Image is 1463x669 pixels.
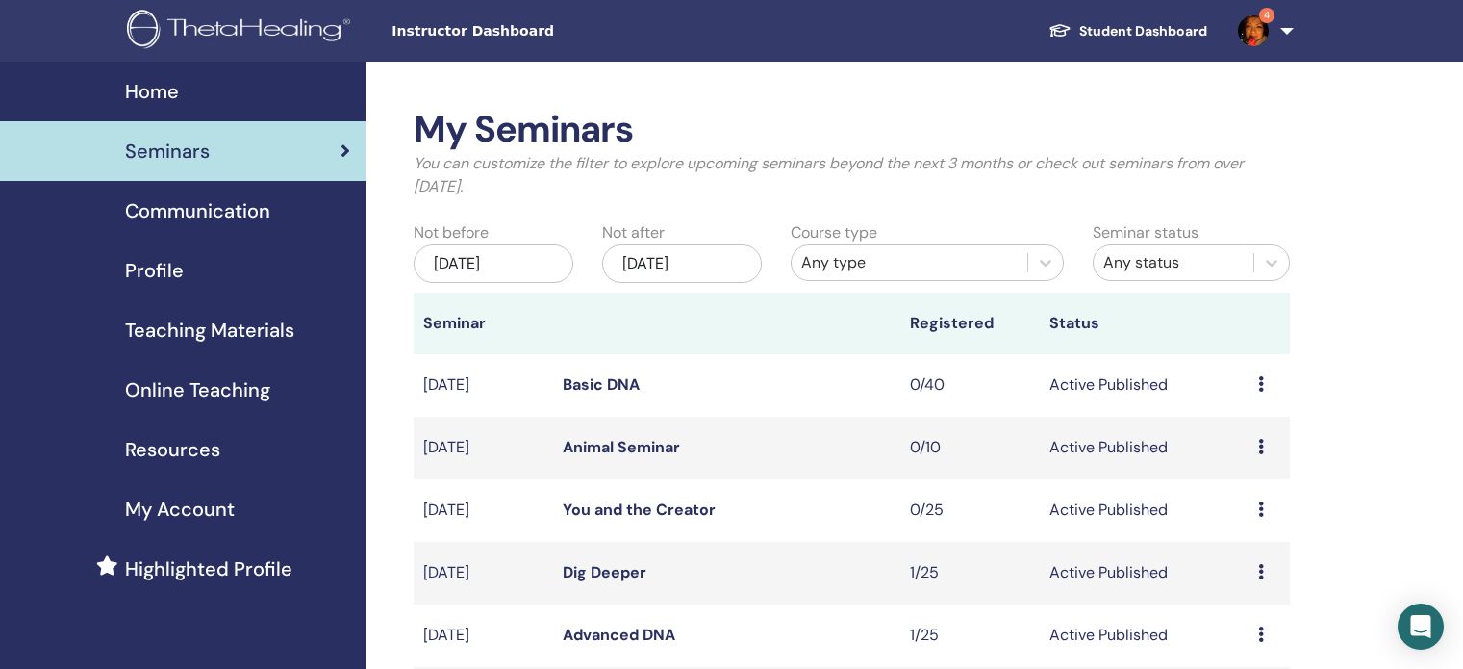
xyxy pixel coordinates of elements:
[1259,8,1274,23] span: 4
[1103,251,1244,274] div: Any status
[125,316,294,345] span: Teaching Materials
[414,479,553,542] td: [DATE]
[125,375,270,404] span: Online Teaching
[1040,417,1249,479] td: Active Published
[125,137,210,166] span: Seminars
[563,374,640,395] a: Basic DNA
[900,417,1040,479] td: 0/10
[602,244,762,283] div: [DATE]
[1040,479,1249,542] td: Active Published
[801,251,1018,274] div: Any type
[900,479,1040,542] td: 0/25
[127,10,357,53] img: logo.png
[1398,604,1444,650] div: Open Intercom Messenger
[900,293,1040,354] th: Registered
[414,542,553,605] td: [DATE]
[900,605,1040,667] td: 1/25
[1040,293,1249,354] th: Status
[563,562,646,582] a: Dig Deeper
[414,221,489,244] label: Not before
[125,77,179,106] span: Home
[414,244,573,283] div: [DATE]
[125,196,270,225] span: Communication
[414,417,553,479] td: [DATE]
[900,354,1040,417] td: 0/40
[563,437,680,457] a: Animal Seminar
[563,500,716,520] a: You and the Creator
[414,293,553,354] th: Seminar
[1040,605,1249,667] td: Active Published
[125,435,220,464] span: Resources
[1040,354,1249,417] td: Active Published
[414,108,1290,152] h2: My Seminars
[563,625,675,645] a: Advanced DNA
[1040,542,1249,605] td: Active Published
[1238,15,1269,46] img: default.jpg
[1093,221,1198,244] label: Seminar status
[414,605,553,667] td: [DATE]
[414,152,1290,198] p: You can customize the filter to explore upcoming seminars beyond the next 3 months or check out s...
[900,542,1040,605] td: 1/25
[125,554,292,583] span: Highlighted Profile
[391,21,680,41] span: Instructor Dashboard
[414,354,553,417] td: [DATE]
[1048,22,1072,39] img: graduation-cap-white.svg
[791,221,877,244] label: Course type
[125,256,184,285] span: Profile
[1033,13,1223,49] a: Student Dashboard
[125,495,235,524] span: My Account
[602,221,665,244] label: Not after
